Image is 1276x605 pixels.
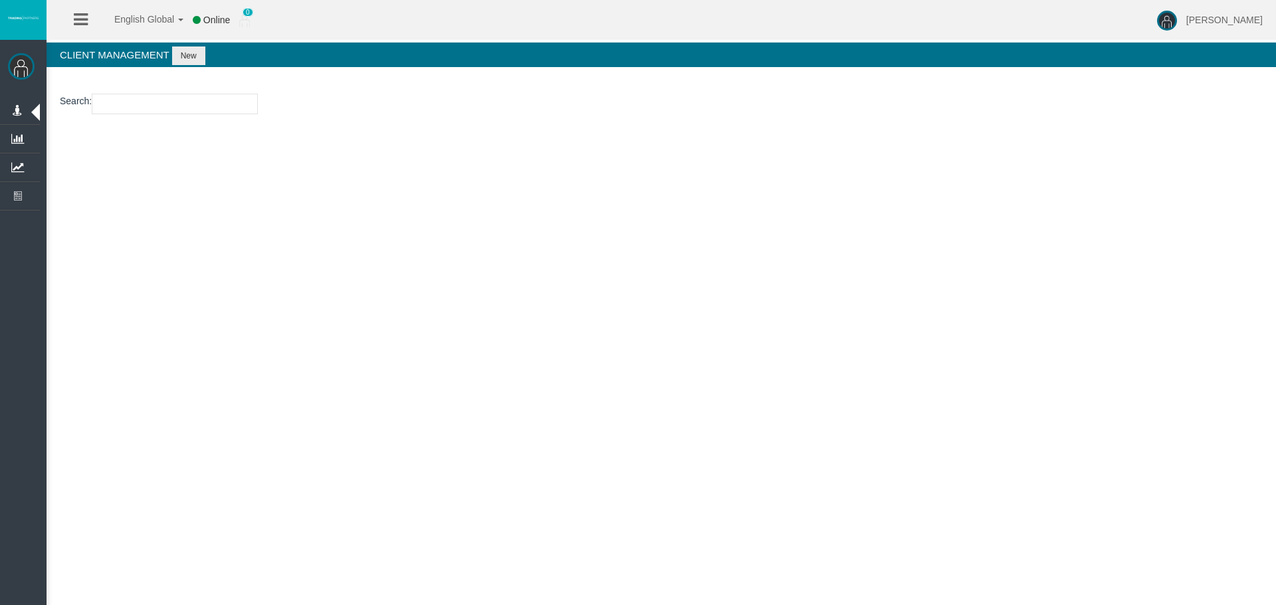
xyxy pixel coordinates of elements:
[60,49,169,60] span: Client Management
[239,14,250,27] img: user_small.png
[97,14,174,25] span: English Global
[1157,11,1177,31] img: user-image
[172,46,205,65] button: New
[60,94,1263,114] p: :
[1186,15,1263,25] span: [PERSON_NAME]
[203,15,230,25] span: Online
[243,8,253,17] span: 0
[60,94,89,109] label: Search
[7,15,40,21] img: logo.svg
